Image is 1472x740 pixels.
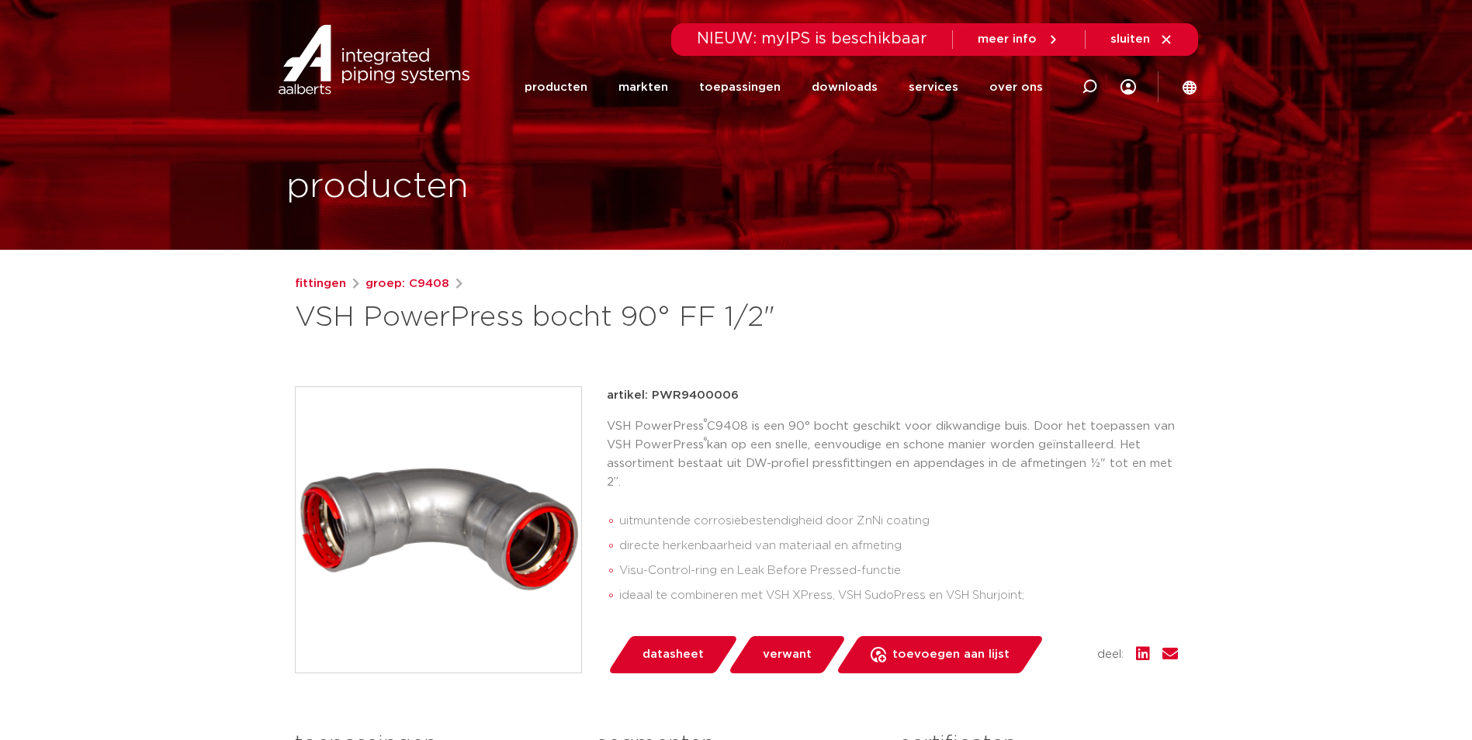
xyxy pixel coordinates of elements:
[295,299,878,337] h1: VSH PowerPress bocht 90° FF 1/2"
[619,509,1178,534] li: uitmuntende corrosiebestendigheid door ZnNi coating
[525,56,587,119] a: producten
[607,417,1178,492] p: VSH PowerPress C9408 is een 90° bocht geschikt voor dikwandige buis. Door het toepassen van VSH P...
[1110,33,1173,47] a: sluiten
[727,636,847,673] a: verwant
[892,642,1010,667] span: toevoegen aan lijst
[763,642,812,667] span: verwant
[618,56,668,119] a: markten
[607,386,739,405] p: artikel: PWR9400006
[619,558,1178,583] li: Visu-Control-ring en Leak Before Pressed-functie
[812,56,878,119] a: downloads
[704,437,707,445] sup: ®
[704,418,707,427] sup: ®
[909,56,958,119] a: services
[978,33,1037,45] span: meer info
[1097,645,1124,664] span: deel:
[1120,56,1136,119] div: my IPS
[699,56,781,119] a: toepassingen
[365,275,449,293] a: groep: C9408
[619,534,1178,558] li: directe herkenbaarheid van materiaal en afmeting
[525,56,1043,119] nav: Menu
[296,387,581,673] img: Product Image for VSH PowerPress bocht 90° FF 1/2"
[619,583,1178,608] li: ideaal te combineren met VSH XPress, VSH SudoPress en VSH Shurjoint;
[697,31,927,47] span: NIEUW: myIPS is beschikbaar
[1110,33,1150,45] span: sluiten
[642,642,704,667] span: datasheet
[286,162,469,212] h1: producten
[989,56,1043,119] a: over ons
[978,33,1060,47] a: meer info
[607,636,739,673] a: datasheet
[295,275,346,293] a: fittingen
